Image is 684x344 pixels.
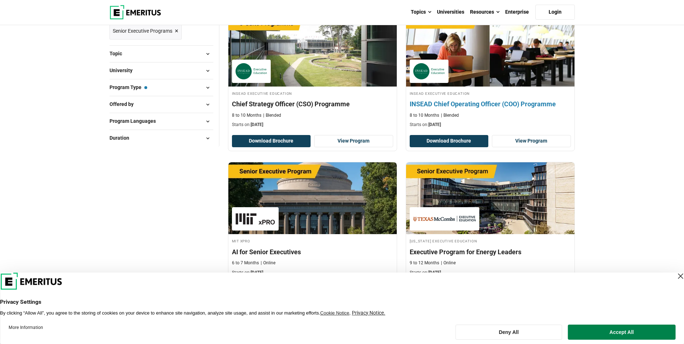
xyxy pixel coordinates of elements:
span: [DATE] [251,270,263,275]
span: × [175,26,178,36]
img: Texas Executive Education [413,211,476,227]
p: 8 to 10 Months [232,112,261,118]
h4: INSEAD Executive Education [232,90,393,96]
a: AI and Machine Learning Course by MIT xPRO - October 16, 2025 MIT xPRO MIT xPRO AI for Senior Exe... [228,162,397,279]
img: INSEAD Executive Education [236,63,267,79]
button: Download Brochure [410,135,489,147]
h4: MIT xPRO [232,238,393,244]
p: Online [441,260,456,266]
img: Executive Program for Energy Leaders | Online Business Management Course [406,162,574,234]
span: Program Type [110,83,147,91]
img: INSEAD Executive Education [413,63,445,79]
button: University [110,65,213,76]
h4: INSEAD Chief Operating Officer (COO) Programme [410,99,571,108]
img: Chief Strategy Officer (CSO) Programme | Online Leadership Course [228,15,397,87]
button: Topic [110,48,213,59]
h4: [US_STATE] Executive Education [410,238,571,244]
button: Program Type [110,82,213,93]
a: View Program [492,135,571,147]
p: 8 to 10 Months [410,112,439,118]
p: Blended [441,112,459,118]
p: Online [261,260,275,266]
p: Blended [263,112,281,118]
span: Senior Executive Programs [113,27,172,35]
p: Starts on: [232,122,393,128]
p: Starts on: [232,270,393,276]
a: Login [535,5,575,20]
a: Senior Executive Programs × [110,23,182,39]
p: Starts on: [410,270,571,276]
p: Starts on: [410,122,571,128]
h4: INSEAD Executive Education [410,90,571,96]
a: Leadership Course by INSEAD Executive Education - October 14, 2025 INSEAD Executive Education INS... [228,15,397,132]
a: View Program [314,135,393,147]
span: University [110,66,138,74]
button: Duration [110,133,213,144]
img: INSEAD Chief Operating Officer (COO) Programme | Online Leadership Course [397,11,583,90]
span: Topic [110,50,128,57]
img: MIT xPRO [236,211,275,227]
button: Offered by [110,99,213,110]
span: [DATE] [428,270,441,275]
a: Leadership Course by INSEAD Executive Education - October 14, 2025 INSEAD Executive Education INS... [406,15,574,132]
button: Program Languages [110,116,213,127]
button: Download Brochure [232,135,311,147]
h4: AI for Senior Executives [232,247,393,256]
img: AI for Senior Executives | Online AI and Machine Learning Course [228,162,397,234]
p: 6 to 7 Months [232,260,259,266]
h4: Chief Strategy Officer (CSO) Programme [232,99,393,108]
span: Offered by [110,100,139,108]
span: [DATE] [428,122,441,127]
span: [DATE] [251,122,263,127]
a: Business Management Course by Texas Executive Education - October 20, 2025 Texas Executive Educat... [406,162,574,279]
span: Duration [110,134,135,142]
p: 9 to 12 Months [410,260,439,266]
span: Program Languages [110,117,162,125]
h4: Executive Program for Energy Leaders [410,247,571,256]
